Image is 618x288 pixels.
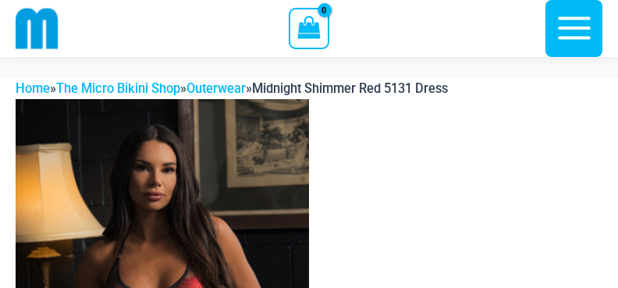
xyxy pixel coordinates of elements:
[56,81,180,96] a: The Micro Bikini Shop
[16,81,448,96] span: » » »
[16,81,50,96] a: Home
[252,81,448,96] span: Midnight Shimmer Red 5131 Dress
[289,8,329,48] a: View Shopping Cart, empty
[186,81,246,96] a: Outerwear
[16,7,59,50] img: cropped mm emblem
